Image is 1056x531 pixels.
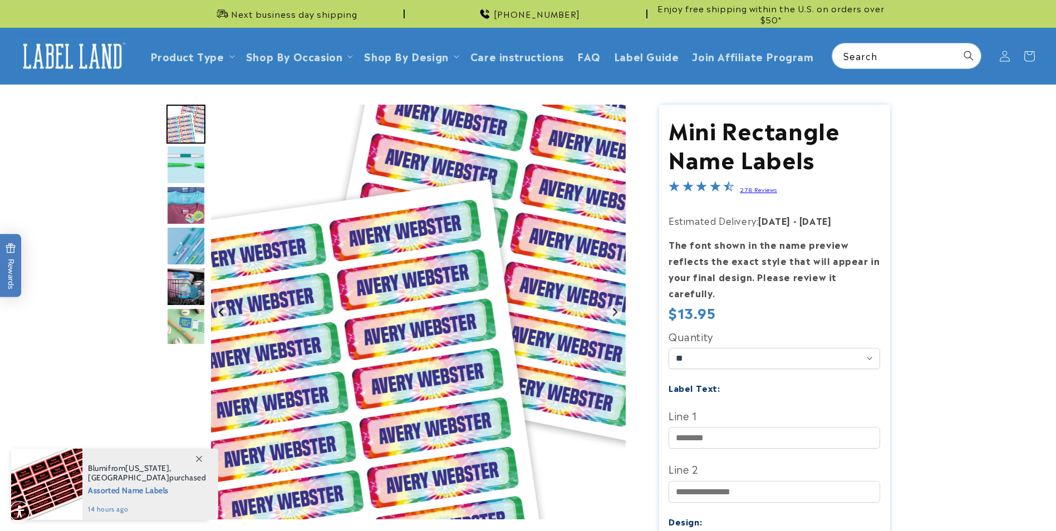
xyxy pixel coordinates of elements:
span: $13.95 [669,304,716,321]
div: Go to slide 6 [166,308,205,347]
a: Join Affiliate Program [685,43,820,69]
span: Enjoy free shipping within the U.S. on orders over $50* [652,3,890,24]
span: [GEOGRAPHIC_DATA] [88,473,169,483]
img: Basketball design mini rectangle name label applied to a pen [166,145,205,184]
span: Blumi [88,463,108,473]
label: Label Text: [669,381,720,394]
label: Line 1 [669,406,880,424]
span: [US_STATE] [125,463,169,473]
button: Search [956,43,981,68]
img: Label Land [17,39,128,73]
a: Label Guide [607,43,686,69]
span: 4.7-star overall rating [669,182,734,195]
button: Go to last slide [214,304,229,319]
span: Join Affiliate Program [692,50,813,62]
img: Mini Rectangle Name Labels - Label Land [211,105,626,519]
strong: - [793,214,797,227]
a: 278 Reviews [740,185,777,193]
strong: [DATE] [799,214,832,227]
img: Mini Rectangle Name Labels - Label Land [166,105,205,144]
strong: The font shown in the name preview reflects the exact style that will appear in your final design... [669,238,880,299]
span: Next business day shipping [231,8,357,19]
img: Mini Rectangle Name Labels - Label Land [166,227,205,265]
summary: Shop By Occasion [239,43,358,69]
a: Product Type [150,48,224,63]
span: Care instructions [470,50,564,62]
div: Go to slide 2 [166,145,205,184]
img: Mini Rectangle Name Labels - Label Land [166,308,205,347]
summary: Shop By Design [357,43,463,69]
a: Shop By Design [364,48,448,63]
a: Label Land [13,35,132,77]
a: FAQ [571,43,607,69]
label: Quantity [669,327,880,345]
span: [PHONE_NUMBER] [494,8,580,19]
span: Label Guide [614,50,679,62]
summary: Product Type [144,43,239,69]
strong: [DATE] [758,214,790,227]
div: Go to slide 5 [166,267,205,306]
span: Rewards [6,243,16,289]
iframe: Gorgias live chat messenger [945,483,1045,520]
div: Go to slide 3 [166,186,205,225]
div: Go to slide 1 [166,105,205,144]
span: from , purchased [88,464,207,483]
button: Next slide [607,304,622,319]
img: Mini Rectangle Name Labels - Label Land [166,186,205,225]
div: Go to slide 4 [166,227,205,265]
label: Design: [669,515,702,528]
a: Care instructions [464,43,571,69]
span: Shop By Occasion [246,50,343,62]
p: Estimated Delivery: [669,213,880,229]
span: FAQ [577,50,601,62]
h1: Mini Rectangle Name Labels [669,115,880,173]
label: Line 2 [669,460,880,478]
img: Mini Rectangle Name Labels - Label Land [166,267,205,306]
